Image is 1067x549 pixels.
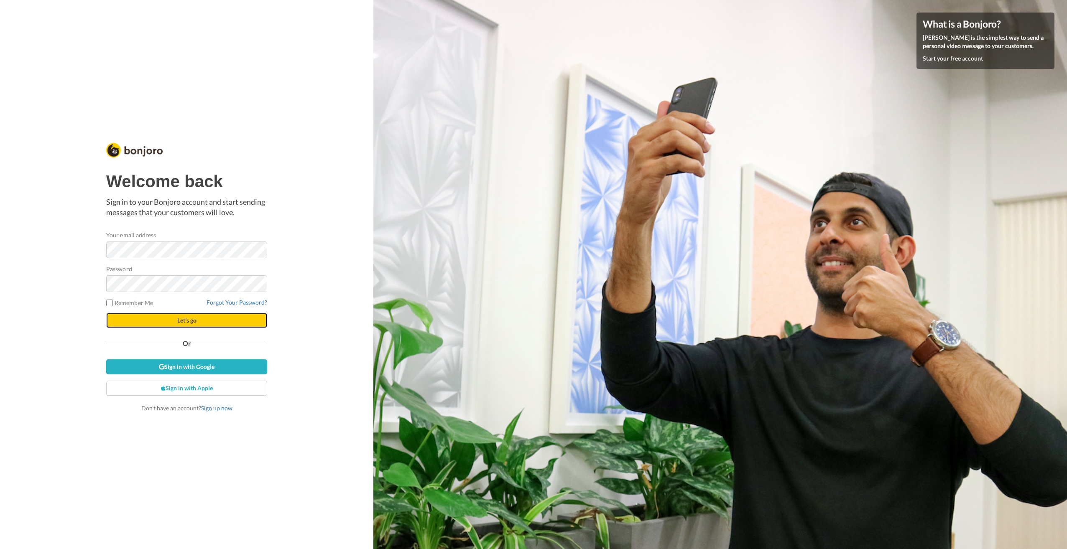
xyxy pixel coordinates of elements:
label: Password [106,264,132,273]
a: Forgot Your Password? [207,299,267,306]
label: Your email address [106,231,156,239]
span: Don’t have an account? [141,404,232,412]
label: Remember Me [106,298,153,307]
input: Remember Me [106,300,113,306]
span: Let's go [177,317,197,324]
a: Sign in with Apple [106,381,267,396]
span: Or [181,341,193,346]
p: [PERSON_NAME] is the simplest way to send a personal video message to your customers. [923,33,1048,50]
p: Sign in to your Bonjoro account and start sending messages that your customers will love. [106,197,267,218]
h4: What is a Bonjoro? [923,19,1048,29]
a: Sign up now [201,404,232,412]
h1: Welcome back [106,172,267,191]
a: Start your free account [923,55,983,62]
button: Let's go [106,313,267,328]
a: Sign in with Google [106,359,267,374]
